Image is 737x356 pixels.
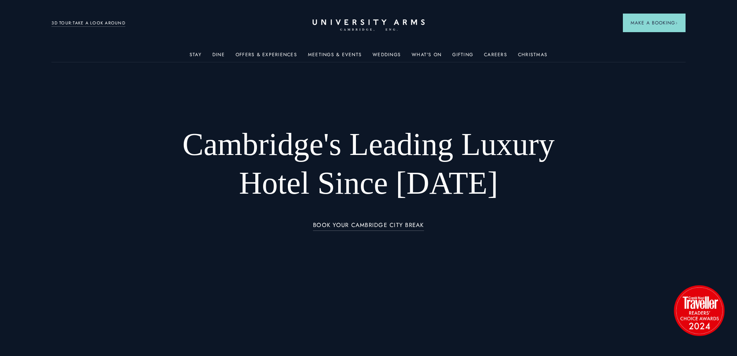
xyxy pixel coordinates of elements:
[675,22,678,24] img: Arrow icon
[313,222,424,231] a: BOOK YOUR CAMBRIDGE CITY BREAK
[308,52,362,62] a: Meetings & Events
[623,14,686,32] button: Make a BookingArrow icon
[51,20,125,27] a: 3D TOUR:TAKE A LOOK AROUND
[162,125,575,203] h1: Cambridge's Leading Luxury Hotel Since [DATE]
[313,19,425,31] a: Home
[373,52,401,62] a: Weddings
[412,52,441,62] a: What's On
[452,52,473,62] a: Gifting
[190,52,202,62] a: Stay
[631,19,678,26] span: Make a Booking
[236,52,297,62] a: Offers & Experiences
[484,52,507,62] a: Careers
[212,52,225,62] a: Dine
[518,52,547,62] a: Christmas
[670,281,728,339] img: image-2524eff8f0c5d55edbf694693304c4387916dea5-1501x1501-png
